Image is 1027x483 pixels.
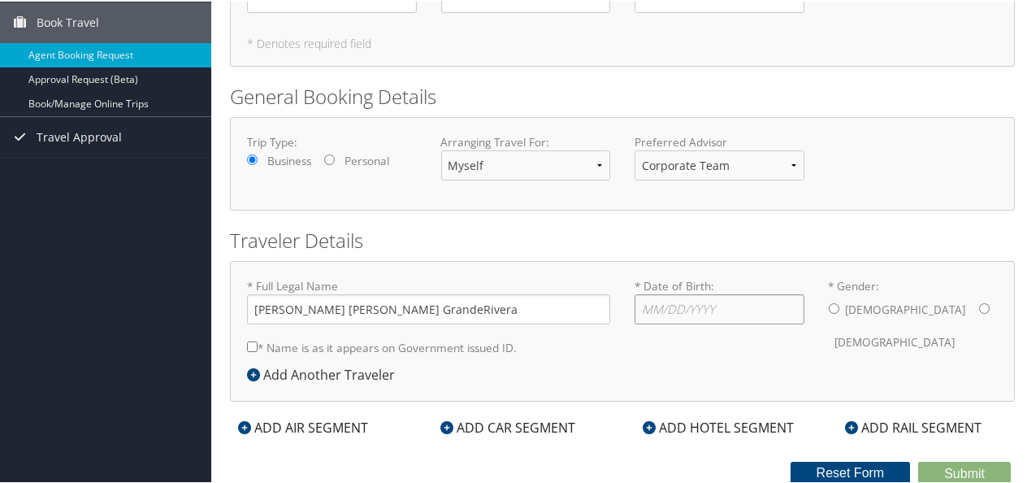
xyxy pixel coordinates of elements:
[835,325,955,356] label: [DEMOGRAPHIC_DATA]
[247,133,417,149] label: Trip Type:
[829,302,839,312] input: * Gender:[DEMOGRAPHIC_DATA][DEMOGRAPHIC_DATA]
[635,293,804,323] input: * Date of Birth:
[635,276,804,323] label: * Date of Birth:
[247,331,517,361] label: * Name is as it appears on Government issued ID.
[230,416,376,436] div: ADD AIR SEGMENT
[37,1,99,41] span: Book Travel
[846,293,966,324] label: [DEMOGRAPHIC_DATA]
[441,133,611,149] label: Arranging Travel For:
[230,81,1015,109] h2: General Booking Details
[635,416,802,436] div: ADD HOTEL SEGMENT
[37,115,122,156] span: Travel Approval
[344,151,389,168] label: Personal
[829,276,999,357] label: * Gender:
[635,133,804,149] label: Preferred Advisor
[247,276,610,323] label: * Full Legal Name
[791,460,911,483] button: Reset Form
[230,225,1015,253] h2: Traveler Details
[247,363,403,383] div: Add Another Traveler
[979,302,990,312] input: * Gender:[DEMOGRAPHIC_DATA][DEMOGRAPHIC_DATA]
[247,293,610,323] input: * Full Legal Name
[247,340,258,350] input: * Name is as it appears on Government issued ID.
[267,151,311,168] label: Business
[247,37,998,48] h5: * Denotes required field
[432,416,583,436] div: ADD CAR SEGMENT
[837,416,990,436] div: ADD RAIL SEGMENT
